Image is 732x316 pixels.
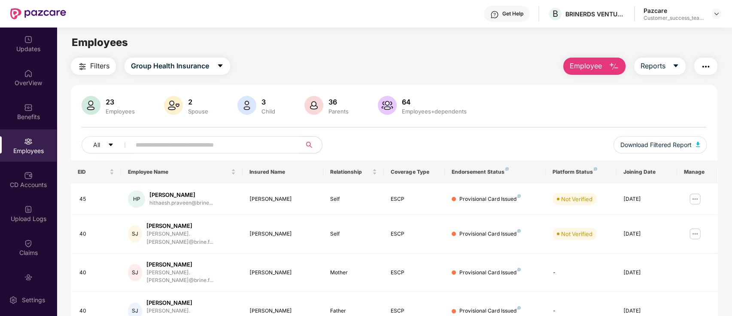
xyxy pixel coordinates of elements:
th: Relationship [323,160,384,184]
img: svg+xml;base64,PHN2ZyB4bWxucz0iaHR0cDovL3d3dy53My5vcmcvMjAwMC9zdmciIHdpZHRoPSI4IiBoZWlnaHQ9IjgiIH... [594,167,597,171]
button: Employee [563,58,626,75]
div: hithaesh.praveen@brine... [149,199,213,207]
img: svg+xml;base64,PHN2ZyBpZD0iQ2xhaW0iIHhtbG5zPSJodHRwOi8vd3d3LnczLm9yZy8yMDAwL3N2ZyIgd2lkdGg9IjIwIi... [24,239,33,248]
img: svg+xml;base64,PHN2ZyB4bWxucz0iaHR0cDovL3d3dy53My5vcmcvMjAwMC9zdmciIHhtbG5zOnhsaW5rPSJodHRwOi8vd3... [609,61,619,72]
div: Platform Status [553,169,610,175]
img: svg+xml;base64,PHN2ZyB4bWxucz0iaHR0cDovL3d3dy53My5vcmcvMjAwMC9zdmciIHhtbG5zOnhsaW5rPSJodHRwOi8vd3... [304,96,323,115]
th: Insured Name [243,160,323,184]
span: caret-down [217,62,224,70]
span: Reports [641,61,665,71]
div: [PERSON_NAME] [249,269,316,277]
span: caret-down [108,142,114,149]
div: [PERSON_NAME] [249,195,316,203]
img: svg+xml;base64,PHN2ZyBpZD0iQ0RfQWNjb3VudHMiIGRhdGEtbmFtZT0iQ0QgQWNjb3VudHMiIHhtbG5zPSJodHRwOi8vd3... [24,171,33,180]
th: Employee Name [121,160,242,184]
div: ESCP [391,195,437,203]
span: Employee [570,61,602,71]
img: svg+xml;base64,PHN2ZyB4bWxucz0iaHR0cDovL3d3dy53My5vcmcvMjAwMC9zdmciIHdpZHRoPSI4IiBoZWlnaHQ9IjgiIH... [517,229,521,233]
button: search [301,136,322,153]
div: SJ [128,225,142,242]
span: Filters [90,61,109,71]
button: Reportscaret-down [634,58,686,75]
div: Child [260,108,277,115]
th: Manage [677,160,717,184]
th: EID [71,160,121,184]
div: Customer_success_team_lead [644,15,704,21]
span: EID [78,169,108,175]
img: svg+xml;base64,PHN2ZyBpZD0iU2V0dGluZy0yMHgyMCIgeG1sbnM9Imh0dHA6Ly93d3cudzMub3JnLzIwMDAvc3ZnIiB3aW... [9,296,18,304]
button: Allcaret-down [82,136,134,153]
img: svg+xml;base64,PHN2ZyBpZD0iRW5kb3JzZW1lbnRzIiB4bWxucz0iaHR0cDovL3d3dy53My5vcmcvMjAwMC9zdmciIHdpZH... [24,273,33,282]
img: svg+xml;base64,PHN2ZyB4bWxucz0iaHR0cDovL3d3dy53My5vcmcvMjAwMC9zdmciIHhtbG5zOnhsaW5rPSJodHRwOi8vd3... [164,96,183,115]
div: HP [128,190,145,208]
div: [PERSON_NAME] [249,307,316,315]
span: B [553,9,558,19]
div: 64 [400,98,468,106]
div: Employees [104,108,137,115]
th: Coverage Type [384,160,444,184]
div: Not Verified [561,195,592,203]
div: Employees+dependents [400,108,468,115]
div: Endorsement Status [452,169,539,175]
div: Provisional Card Issued [459,307,521,315]
div: Spouse [186,108,210,115]
div: Parents [327,108,350,115]
img: New Pazcare Logo [10,8,66,19]
img: manageButton [688,192,702,206]
img: svg+xml;base64,PHN2ZyBpZD0iQmVuZWZpdHMiIHhtbG5zPSJodHRwOi8vd3d3LnczLm9yZy8yMDAwL3N2ZyIgd2lkdGg9Ij... [24,103,33,112]
img: svg+xml;base64,PHN2ZyBpZD0iRW1wbG95ZWVzIiB4bWxucz0iaHR0cDovL3d3dy53My5vcmcvMjAwMC9zdmciIHdpZHRoPS... [24,137,33,146]
div: Provisional Card Issued [459,195,521,203]
div: [DATE] [623,230,670,238]
span: Employee Name [128,169,229,175]
div: ESCP [391,269,437,277]
span: Employees [72,36,128,49]
button: Group Health Insurancecaret-down [125,58,230,75]
div: [DATE] [623,307,670,315]
span: All [93,140,100,150]
div: 40 [79,269,115,277]
div: Get Help [502,10,523,17]
div: Self [330,195,377,203]
div: SJ [128,264,142,281]
div: Settings [19,296,48,304]
div: [DATE] [623,269,670,277]
img: svg+xml;base64,PHN2ZyB4bWxucz0iaHR0cDovL3d3dy53My5vcmcvMjAwMC9zdmciIHdpZHRoPSI4IiBoZWlnaHQ9IjgiIH... [517,306,521,310]
div: [DATE] [623,195,670,203]
span: Download Filtered Report [620,140,692,150]
img: svg+xml;base64,PHN2ZyB4bWxucz0iaHR0cDovL3d3dy53My5vcmcvMjAwMC9zdmciIHdpZHRoPSIyNCIgaGVpZ2h0PSIyNC... [701,61,711,72]
div: Mother [330,269,377,277]
div: 40 [79,230,115,238]
div: Pazcare [644,6,704,15]
div: [PERSON_NAME] [146,299,236,307]
div: ESCP [391,230,437,238]
img: svg+xml;base64,PHN2ZyBpZD0iRHJvcGRvd24tMzJ4MzIiIHhtbG5zPSJodHRwOi8vd3d3LnczLm9yZy8yMDAwL3N2ZyIgd2... [713,10,720,17]
button: Download Filtered Report [614,136,707,153]
img: svg+xml;base64,PHN2ZyBpZD0iSG9tZSIgeG1sbnM9Imh0dHA6Ly93d3cudzMub3JnLzIwMDAvc3ZnIiB3aWR0aD0iMjAiIG... [24,69,33,78]
img: svg+xml;base64,PHN2ZyB4bWxucz0iaHR0cDovL3d3dy53My5vcmcvMjAwMC9zdmciIHhtbG5zOnhsaW5rPSJodHRwOi8vd3... [378,96,397,115]
div: Father [330,307,377,315]
div: 2 [186,98,210,106]
div: [PERSON_NAME].[PERSON_NAME]@brine.f... [146,230,236,246]
td: - [546,254,617,292]
span: search [301,141,318,148]
span: caret-down [672,62,679,70]
img: svg+xml;base64,PHN2ZyBpZD0iSGVscC0zMngzMiIgeG1sbnM9Imh0dHA6Ly93d3cudzMub3JnLzIwMDAvc3ZnIiB3aWR0aD... [490,10,499,19]
div: 45 [79,195,115,203]
div: [PERSON_NAME] [146,222,236,230]
img: svg+xml;base64,PHN2ZyB4bWxucz0iaHR0cDovL3d3dy53My5vcmcvMjAwMC9zdmciIHhtbG5zOnhsaW5rPSJodHRwOi8vd3... [696,142,700,147]
div: 23 [104,98,137,106]
div: 40 [79,307,115,315]
th: Joining Date [617,160,677,184]
div: 3 [260,98,277,106]
div: ESCP [391,307,437,315]
div: Provisional Card Issued [459,230,521,238]
img: svg+xml;base64,PHN2ZyB4bWxucz0iaHR0cDovL3d3dy53My5vcmcvMjAwMC9zdmciIHdpZHRoPSI4IiBoZWlnaHQ9IjgiIH... [517,268,521,271]
div: [PERSON_NAME] [146,261,236,269]
img: svg+xml;base64,PHN2ZyBpZD0iVXBkYXRlZCIgeG1sbnM9Imh0dHA6Ly93d3cudzMub3JnLzIwMDAvc3ZnIiB3aWR0aD0iMj... [24,35,33,44]
div: Not Verified [561,230,592,238]
img: svg+xml;base64,PHN2ZyB4bWxucz0iaHR0cDovL3d3dy53My5vcmcvMjAwMC9zdmciIHdpZHRoPSI4IiBoZWlnaHQ9IjgiIH... [517,194,521,198]
span: Relationship [330,169,371,175]
div: BRINERDS VENTURES PRIVATE LIMITED [565,10,626,18]
div: Self [330,230,377,238]
div: Provisional Card Issued [459,269,521,277]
